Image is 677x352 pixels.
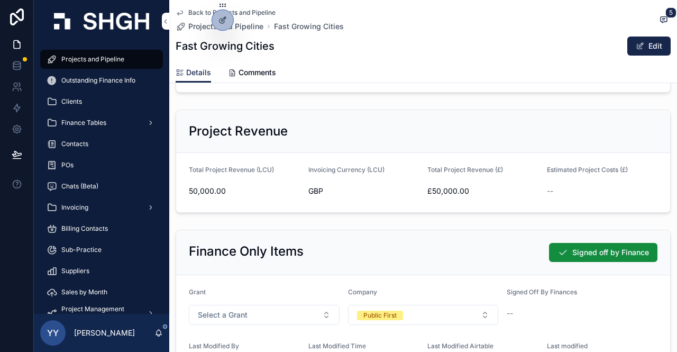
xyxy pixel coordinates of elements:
[189,243,304,260] h2: Finance Only Items
[47,327,59,339] span: YY
[549,243,657,262] button: Signed off by Finance
[34,42,169,314] div: scrollable content
[176,39,275,53] h1: Fast Growing Cities
[189,123,288,140] h2: Project Revenue
[40,283,163,302] a: Sales by Month
[61,246,102,254] span: Sub-Practice
[61,161,74,169] span: POs
[40,177,163,196] a: Chats (Beta)
[239,67,276,78] span: Comments
[547,166,628,174] span: Estimated Project Costs (£)
[61,119,106,127] span: Finance Tables
[176,63,211,83] a: Details
[40,219,163,238] a: Billing Contacts
[61,182,98,191] span: Chats (Beta)
[40,92,163,111] a: Clients
[40,134,163,154] a: Contacts
[308,166,385,174] span: Invoicing Currency (LCU)
[61,224,108,233] span: Billing Contacts
[188,8,276,17] span: Back to Projects and Pipeline
[61,140,88,148] span: Contacts
[40,71,163,90] a: Outstanding Finance Info
[274,21,344,32] a: Fast Growing Cities
[363,311,397,320] div: Public First
[40,113,163,132] a: Finance Tables
[40,156,163,175] a: POs
[308,342,366,350] span: Last Modified Time
[198,310,248,320] span: Select a Grant
[547,342,588,350] span: Last modified
[427,166,503,174] span: Total Project Revenue (£)
[186,67,211,78] span: Details
[61,267,89,275] span: Suppliers
[40,261,163,281] a: Suppliers
[657,14,671,27] button: 5
[61,76,135,85] span: Outstanding Finance Info
[547,186,553,196] span: --
[40,304,163,323] a: Project Management (beta)
[61,55,124,64] span: Projects and Pipeline
[74,328,135,338] p: [PERSON_NAME]
[189,305,340,325] button: Select Button
[308,186,323,196] span: GBP
[188,21,263,32] span: Projects and Pipeline
[176,8,276,17] a: Back to Projects and Pipeline
[189,342,239,350] span: Last Modified By
[507,308,513,319] span: --
[54,13,149,30] img: App logo
[61,305,139,322] span: Project Management (beta)
[427,342,493,350] span: Last Modified Airtable
[40,50,163,69] a: Projects and Pipeline
[61,288,107,296] span: Sales by Month
[40,240,163,259] a: Sub-Practice
[507,288,577,296] span: Signed Off By Finances
[176,21,263,32] a: Projects and Pipeline
[348,288,377,296] span: Company
[572,247,649,258] span: Signed off by Finance
[189,186,300,196] span: 50,000.00
[189,288,206,296] span: Grant
[348,305,499,325] button: Select Button
[228,63,276,84] a: Comments
[627,37,671,56] button: Edit
[427,186,538,196] span: £50,000.00
[61,203,88,212] span: Invoicing
[40,198,163,217] a: Invoicing
[61,97,82,106] span: Clients
[665,7,676,18] span: 5
[189,166,274,174] span: Total Project Revenue (LCU)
